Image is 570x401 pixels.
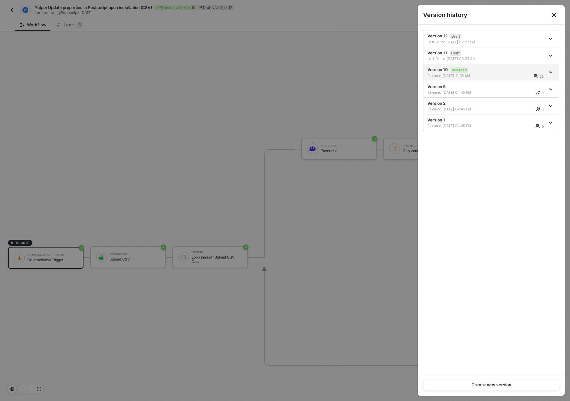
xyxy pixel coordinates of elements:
div: Released [DATE] 04:45 PM [427,90,487,95]
span: icon-arrow-down [549,104,554,108]
div: Version 11 [427,50,545,61]
div: 1 [542,107,544,112]
div: Last Edited [DATE] 09:23 AM [427,56,487,61]
div: Version 2 [427,100,545,111]
button: Close [543,5,565,24]
span: icon-arrow-down [549,121,554,124]
div: Version 5 [427,84,545,95]
div: Version history [423,11,559,19]
span: icon-arrow-down [549,54,554,57]
div: Version 10 [427,67,545,78]
span: icon-arrow-down [549,88,554,91]
sup: Draft [450,34,461,39]
span: icon-arrow-down [549,71,554,74]
span: icon-users [534,74,538,78]
div: 25 [540,74,544,79]
sup: Released [450,67,468,73]
span: icon-users [536,90,541,94]
div: Version 1 [427,117,545,128]
div: Released [DATE] 04:45 PM [427,123,487,128]
sup: Draft [450,50,461,56]
div: 0 [542,124,544,129]
span: icon-users [536,124,540,128]
div: Create new version [471,382,511,388]
div: Released [DATE] 04:45 PM [427,107,487,111]
button: Create new version [423,380,559,390]
div: Version 12 [427,33,545,44]
div: 1 [542,90,544,96]
span: icon-arrow-down [549,37,554,40]
div: Released [DATE] 11:03 AM [427,73,487,78]
div: Last Edited [DATE] 02:27 PM [427,40,487,44]
span: icon-users [536,107,541,111]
